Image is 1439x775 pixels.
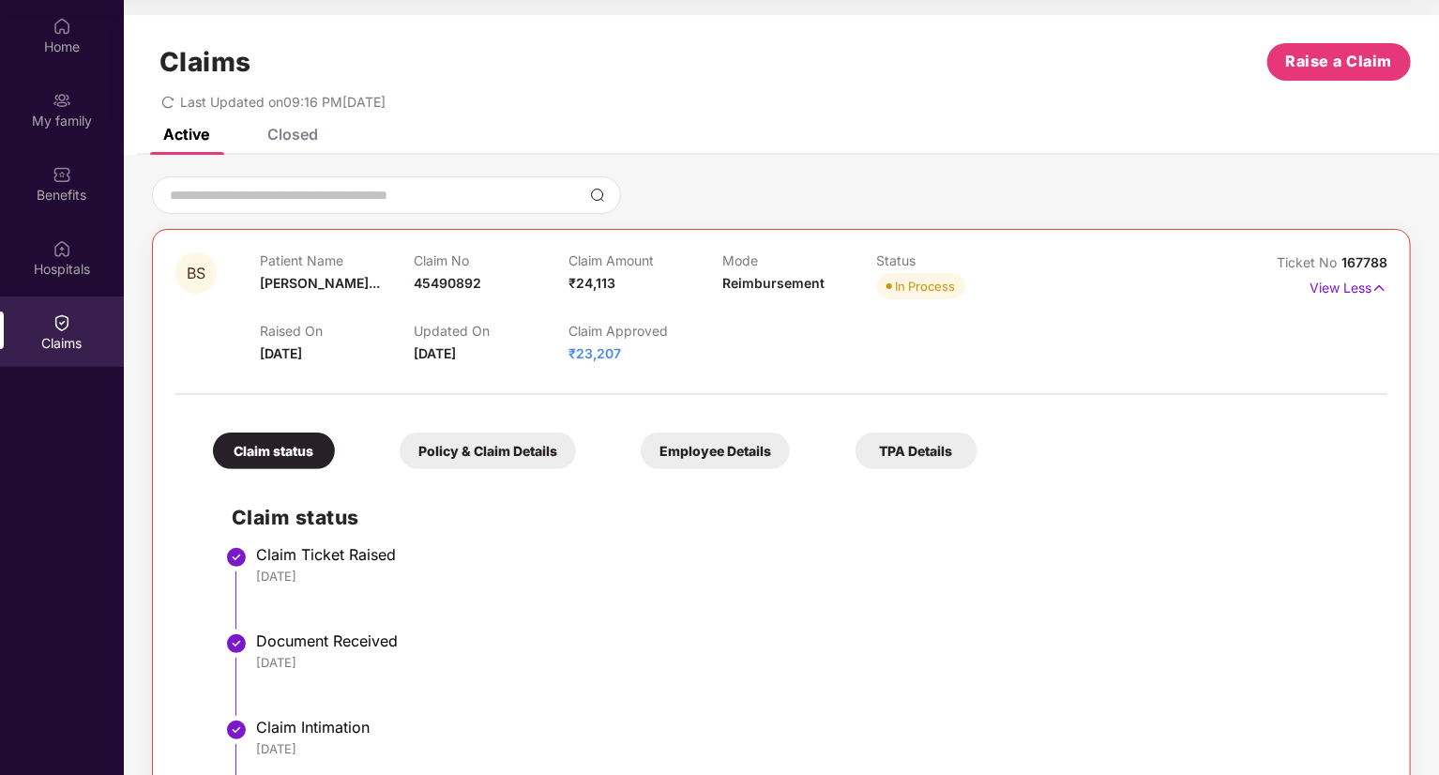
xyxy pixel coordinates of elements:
[1267,43,1411,81] button: Raise a Claim
[896,277,956,296] div: In Process
[877,252,1031,268] p: Status
[568,252,722,268] p: Claim Amount
[225,719,248,741] img: svg+xml;base64,PHN2ZyBpZD0iU3RlcC1Eb25lLTMyeDMyIiB4bWxucz0iaHR0cDovL3d3dy53My5vcmcvMjAwMC9zdmciIH...
[1277,254,1341,270] span: Ticket No
[568,275,615,291] span: ₹24,113
[260,275,380,291] span: [PERSON_NAME]...
[267,125,318,144] div: Closed
[722,275,825,291] span: Reimbursement
[1310,273,1387,298] p: View Less
[260,252,414,268] p: Patient Name
[53,313,71,332] img: svg+xml;base64,PHN2ZyBpZD0iQ2xhaW0iIHhtbG5zPSJodHRwOi8vd3d3LnczLm9yZy8yMDAwL3N2ZyIgd2lkdGg9IjIwIi...
[161,94,174,110] span: redo
[1286,50,1393,73] span: Raise a Claim
[256,654,1369,671] div: [DATE]
[159,46,251,78] h1: Claims
[163,125,209,144] div: Active
[1371,278,1387,298] img: svg+xml;base64,PHN2ZyB4bWxucz0iaHR0cDovL3d3dy53My5vcmcvMjAwMC9zdmciIHdpZHRoPSIxNyIgaGVpZ2h0PSIxNy...
[180,94,386,110] span: Last Updated on 09:16 PM[DATE]
[53,17,71,36] img: svg+xml;base64,PHN2ZyBpZD0iSG9tZSIgeG1sbnM9Imh0dHA6Ly93d3cudzMub3JnLzIwMDAvc3ZnIiB3aWR0aD0iMjAiIG...
[641,433,790,469] div: Employee Details
[856,433,977,469] div: TPA Details
[256,740,1369,757] div: [DATE]
[256,568,1369,585] div: [DATE]
[256,718,1369,737] div: Claim Intimation
[213,433,335,469] div: Claim status
[256,631,1369,650] div: Document Received
[568,345,621,361] span: ₹23,207
[414,345,456,361] span: [DATE]
[53,239,71,258] img: svg+xml;base64,PHN2ZyBpZD0iSG9zcGl0YWxzIiB4bWxucz0iaHR0cDovL3d3dy53My5vcmcvMjAwMC9zdmciIHdpZHRoPS...
[53,91,71,110] img: svg+xml;base64,PHN2ZyB3aWR0aD0iMjAiIGhlaWdodD0iMjAiIHZpZXdCb3g9IjAgMCAyMCAyMCIgZmlsbD0ibm9uZSIgeG...
[260,323,414,339] p: Raised On
[414,323,568,339] p: Updated On
[232,502,1369,533] h2: Claim status
[260,345,302,361] span: [DATE]
[225,632,248,655] img: svg+xml;base64,PHN2ZyBpZD0iU3RlcC1Eb25lLTMyeDMyIiB4bWxucz0iaHR0cDovL3d3dy53My5vcmcvMjAwMC9zdmciIH...
[722,252,876,268] p: Mode
[1341,254,1387,270] span: 167788
[400,433,576,469] div: Policy & Claim Details
[187,266,205,281] span: BS
[414,252,568,268] p: Claim No
[225,546,248,569] img: svg+xml;base64,PHN2ZyBpZD0iU3RlcC1Eb25lLTMyeDMyIiB4bWxucz0iaHR0cDovL3d3dy53My5vcmcvMjAwMC9zdmciIH...
[53,165,71,184] img: svg+xml;base64,PHN2ZyBpZD0iQmVuZWZpdHMiIHhtbG5zPSJodHRwOi8vd3d3LnczLm9yZy8yMDAwL3N2ZyIgd2lkdGg9Ij...
[590,188,605,203] img: svg+xml;base64,PHN2ZyBpZD0iU2VhcmNoLTMyeDMyIiB4bWxucz0iaHR0cDovL3d3dy53My5vcmcvMjAwMC9zdmciIHdpZH...
[568,323,722,339] p: Claim Approved
[414,275,481,291] span: 45490892
[256,545,1369,564] div: Claim Ticket Raised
